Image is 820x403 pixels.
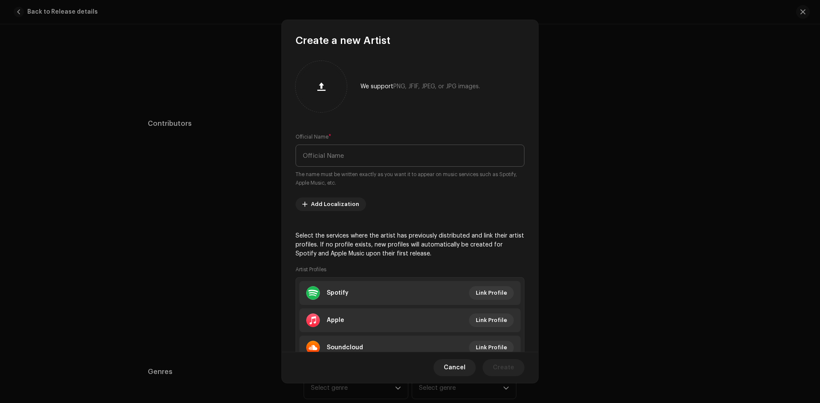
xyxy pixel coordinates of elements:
[296,133,328,141] small: Official Name
[469,341,514,354] button: Link Profile
[296,232,524,258] p: Select the services where the artist has previously distributed and link their artist profiles. I...
[296,265,326,274] small: Artist Profiles
[469,313,514,327] button: Link Profile
[296,34,390,47] span: Create a new Artist
[483,359,524,376] button: Create
[296,145,524,167] input: Official Name
[360,83,480,90] div: We support
[476,284,507,302] span: Link Profile
[393,84,480,90] span: PNG, JFIF, JPEG, or JPG images.
[296,197,366,211] button: Add Localization
[327,344,363,351] div: Soundcloud
[433,359,476,376] button: Cancel
[327,317,344,324] div: Apple
[476,312,507,329] span: Link Profile
[327,290,348,296] div: Spotify
[493,359,514,376] span: Create
[476,339,507,356] span: Link Profile
[311,196,359,213] span: Add Localization
[469,286,514,300] button: Link Profile
[444,359,466,376] span: Cancel
[296,170,524,187] small: The name must be written exactly as you want it to appear on music services such as Spotify, Appl...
